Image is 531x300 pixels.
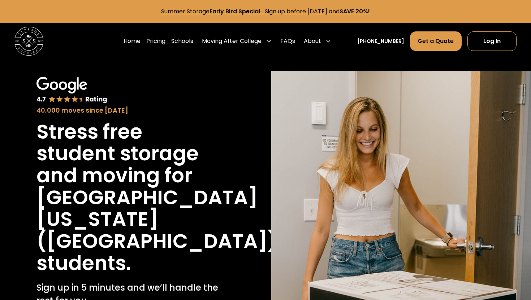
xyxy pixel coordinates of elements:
a: FAQs [280,31,295,51]
img: Google 4.7 star rating [36,77,108,104]
div: About [304,37,321,45]
a: Log In [467,31,517,51]
a: Pricing [146,31,165,51]
a: Home [124,31,141,51]
a: Get a Quote [410,31,461,51]
div: Moving After College [199,31,275,51]
h1: [GEOGRAPHIC_DATA][US_STATE] ([GEOGRAPHIC_DATA]) [36,187,277,252]
div: 40,000 moves since [DATE] [36,105,224,115]
a: Schools [171,31,193,51]
a: [PHONE_NUMBER] [357,38,404,45]
strong: Early Bird Special [210,7,260,16]
a: Summer StorageEarly Bird Special- Sign up before [DATE] andSAVE 20%! [161,7,370,16]
h1: Stress free student storage and moving for [36,121,224,187]
h1: students. [36,252,131,274]
strong: SAVE 20%! [340,7,370,16]
img: Storage Scholars main logo [14,27,43,56]
div: About [301,31,334,51]
div: Moving After College [202,37,262,45]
